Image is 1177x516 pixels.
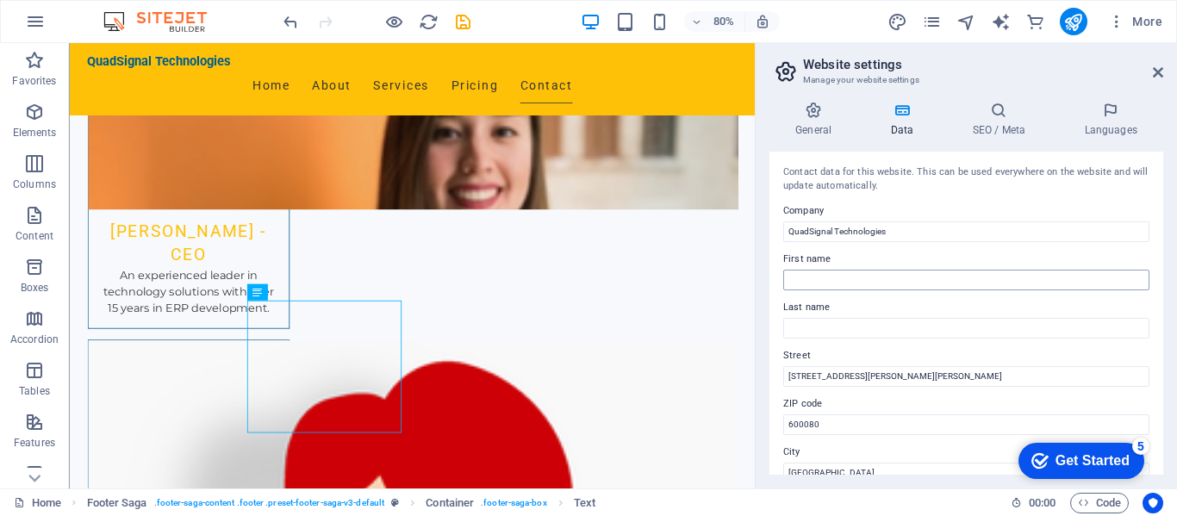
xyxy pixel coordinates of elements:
h6: 80% [710,11,738,32]
p: Features [14,436,55,450]
div: Contact data for this website. This can be used everywhere on the website and will update automat... [783,165,1149,194]
label: Last name [783,297,1149,318]
button: undo [280,11,301,32]
a: Click to cancel selection. Double-click to open Pages [14,493,61,513]
span: Code [1078,493,1121,513]
div: 5 [128,3,145,21]
i: Pages (Ctrl+Alt+S) [922,12,942,32]
span: 00 00 [1029,493,1056,513]
label: Street [783,345,1149,366]
span: More [1108,13,1162,30]
h4: Languages [1058,102,1163,138]
button: design [887,11,908,32]
p: Favorites [12,74,56,88]
i: Save (Ctrl+S) [453,12,473,32]
button: Usercentrics [1143,493,1163,513]
button: save [452,11,473,32]
i: AI Writer [991,12,1011,32]
p: Columns [13,177,56,191]
h2: Website settings [803,57,1163,72]
span: : [1041,496,1043,509]
button: 80% [684,11,745,32]
div: Get Started 5 items remaining, 0% complete [14,9,140,45]
nav: breadcrumb [87,493,596,513]
button: reload [418,11,439,32]
span: . footer-saga-content .footer .preset-footer-saga-v3-default [154,493,384,513]
h3: Manage your website settings [803,72,1129,88]
button: commerce [1025,11,1046,32]
span: . footer-saga-box [481,493,547,513]
label: Company [783,201,1149,221]
button: Code [1070,493,1129,513]
i: Design (Ctrl+Alt+Y) [887,12,907,32]
p: Content [16,229,53,243]
img: Editor Logo [99,11,228,32]
span: Click to select. Double-click to edit [426,493,474,513]
span: Click to select. Double-click to edit [574,493,595,513]
label: City [783,442,1149,463]
button: Click here to leave preview mode and continue editing [383,11,404,32]
button: publish [1060,8,1087,35]
button: pages [922,11,943,32]
button: navigator [956,11,977,32]
i: Publish [1063,12,1083,32]
button: text_generator [991,11,1012,32]
i: Undo: Change text (Ctrl+Z) [281,12,301,32]
p: Accordion [10,333,59,346]
h4: Data [864,102,946,138]
div: Get Started [51,19,125,34]
h4: SEO / Meta [946,102,1058,138]
button: More [1101,8,1169,35]
p: Tables [19,384,50,398]
i: Reload page [419,12,439,32]
span: Click to select. Double-click to edit [87,493,147,513]
i: Commerce [1025,12,1045,32]
label: ZIP code [783,394,1149,414]
p: Elements [13,126,57,140]
p: Boxes [21,281,49,295]
i: This element is a customizable preset [391,498,399,507]
label: First name [783,249,1149,270]
h6: Session time [1011,493,1056,513]
h4: General [769,102,864,138]
i: Navigator [956,12,976,32]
